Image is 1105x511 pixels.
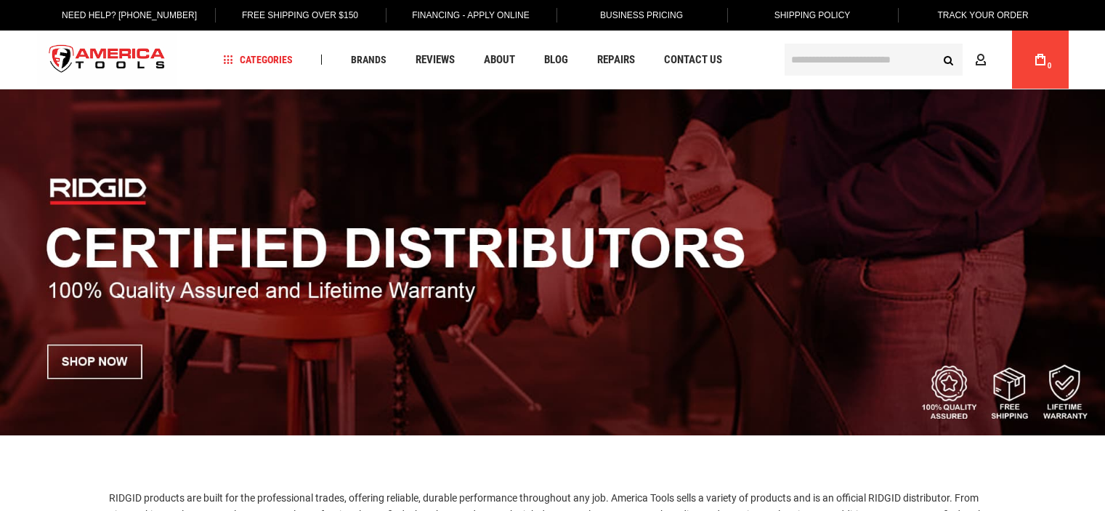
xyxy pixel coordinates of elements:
img: America Tools [37,33,178,87]
a: Reviews [409,50,461,70]
span: Repairs [597,55,635,65]
button: Search [935,46,963,73]
span: 0 [1048,62,1052,70]
a: Brands [344,50,393,70]
span: Reviews [416,55,455,65]
span: Contact Us [664,55,722,65]
span: Categories [223,55,293,65]
a: store logo [37,33,178,87]
span: About [484,55,515,65]
a: About [477,50,522,70]
span: Blog [544,55,568,65]
span: Shipping Policy [774,10,851,20]
a: Categories [216,50,299,70]
span: Brands [351,55,386,65]
a: Blog [538,50,575,70]
a: Contact Us [657,50,729,70]
a: Repairs [591,50,641,70]
a: 0 [1027,31,1054,89]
